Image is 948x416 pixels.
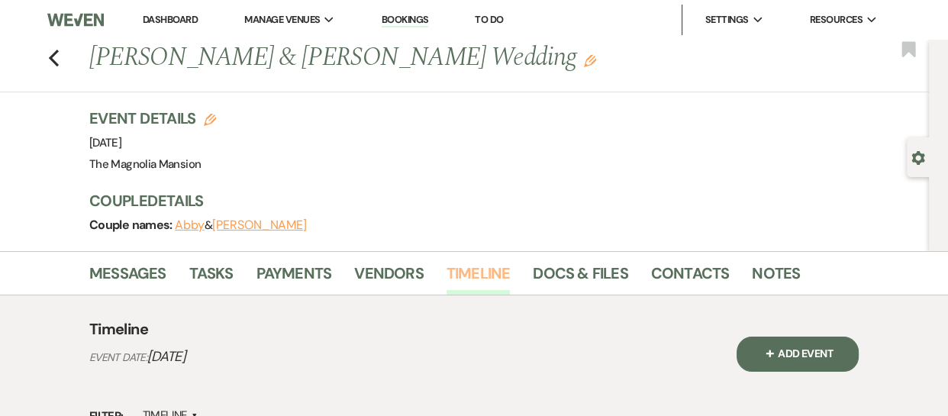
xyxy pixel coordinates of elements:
a: Dashboard [143,13,198,26]
button: [PERSON_NAME] [212,219,307,231]
span: Manage Venues [244,12,320,27]
h3: Couple Details [89,190,914,211]
span: Resources [810,12,863,27]
a: Payments [256,261,332,295]
h3: Event Details [89,108,216,129]
a: Bookings [382,13,429,27]
h1: [PERSON_NAME] & [PERSON_NAME] Wedding [89,40,755,76]
span: The Magnolia Mansion [89,156,201,172]
a: Messages [89,261,166,295]
a: Tasks [189,261,234,295]
span: Settings [705,12,749,27]
a: Docs & Files [533,261,627,295]
h4: Timeline [89,318,148,340]
a: Vendors [354,261,423,295]
button: Abby [175,219,205,231]
a: To Do [475,13,503,26]
button: Edit [584,53,596,67]
span: [DATE] [89,135,121,150]
span: Event Date: [89,350,147,364]
span: Couple names: [89,217,175,233]
a: Contacts [651,261,730,295]
a: Notes [752,261,800,295]
button: Plus SignAdd Event [737,337,859,372]
img: Weven Logo [47,4,104,36]
span: [DATE] [147,347,185,366]
span: Plus Sign [763,345,778,360]
span: & [175,218,307,233]
button: Open lead details [911,150,925,164]
a: Timeline [447,261,511,295]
